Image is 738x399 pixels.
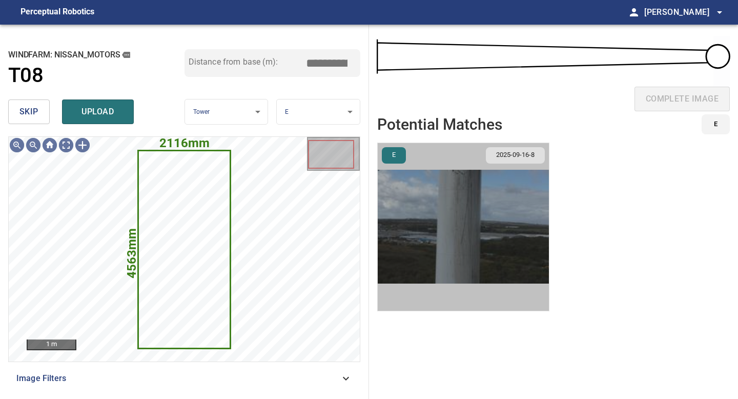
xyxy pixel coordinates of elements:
[125,228,139,278] text: 4563mm
[9,137,25,153] img: Zoom in
[377,116,502,133] h2: Potential Matches
[74,137,91,153] img: Toggle selection
[628,6,640,18] span: person
[58,137,74,153] img: Toggle full page
[644,5,726,19] span: [PERSON_NAME]
[8,99,50,124] button: skip
[193,108,210,115] span: Tower
[189,58,278,66] label: Distance from base (m):
[120,49,132,61] button: copy message details
[185,99,268,125] div: Tower
[285,108,289,115] span: E
[25,137,42,153] img: Zoom out
[8,64,184,88] a: T08
[159,136,210,150] text: 2116mm
[73,105,122,119] span: upload
[19,105,38,119] span: skip
[386,150,402,160] span: E
[714,118,717,130] span: E
[640,2,726,23] button: [PERSON_NAME]
[8,49,184,61] h2: windfarm: Nissan_Motors
[702,114,730,134] button: E
[695,114,730,134] div: id
[62,99,134,124] button: upload
[8,64,43,88] h1: T08
[42,137,58,153] img: Go home
[713,6,726,18] span: arrow_drop_down
[490,150,541,160] span: 2025-09-16-8
[378,143,549,311] img: Nissan_Motors/T08/2025-09-16-8/2025-09-16-3/inspectionData/image42wp47.jpg
[8,366,360,391] div: Image Filters
[382,147,406,164] button: E
[277,99,360,125] div: E
[16,372,340,385] span: Image Filters
[20,4,94,21] figcaption: Perceptual Robotics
